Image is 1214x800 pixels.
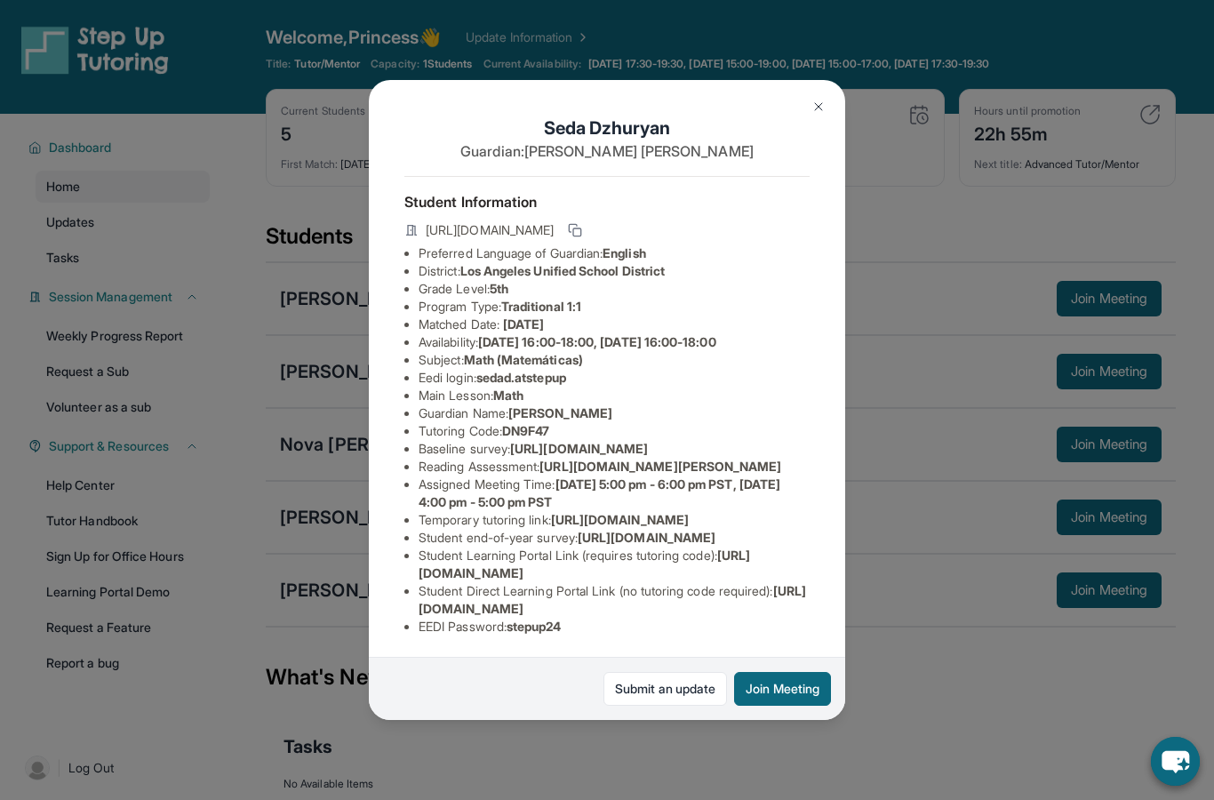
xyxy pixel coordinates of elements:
[493,388,523,403] span: Math
[551,512,689,527] span: [URL][DOMAIN_NAME]
[419,422,810,440] li: Tutoring Code :
[419,404,810,422] li: Guardian Name :
[507,619,562,634] span: stepup24
[404,116,810,140] h1: Seda Dzhuryan
[419,547,810,582] li: Student Learning Portal Link (requires tutoring code) :
[419,369,810,387] li: Eedi login :
[476,370,566,385] span: sedad.atstepup
[419,529,810,547] li: Student end-of-year survey :
[503,316,544,332] span: [DATE]
[419,298,810,316] li: Program Type:
[419,618,810,636] li: EEDI Password :
[404,191,810,212] h4: Student Information
[501,299,581,314] span: Traditional 1:1
[404,140,810,162] p: Guardian: [PERSON_NAME] [PERSON_NAME]
[419,440,810,458] li: Baseline survey :
[510,441,648,456] span: [URL][DOMAIN_NAME]
[1151,737,1200,786] button: chat-button
[564,220,586,241] button: Copy link
[539,459,781,474] span: [URL][DOMAIN_NAME][PERSON_NAME]
[419,316,810,333] li: Matched Date:
[508,405,612,420] span: [PERSON_NAME]
[502,423,549,438] span: DN9F47
[490,281,508,296] span: 5th
[419,387,810,404] li: Main Lesson :
[464,352,583,367] span: Math (Matemáticas)
[419,262,810,280] li: District:
[419,333,810,351] li: Availability:
[419,244,810,262] li: Preferred Language of Guardian:
[419,476,780,509] span: [DATE] 5:00 pm - 6:00 pm PST, [DATE] 4:00 pm - 5:00 pm PST
[419,280,810,298] li: Grade Level:
[603,245,646,260] span: English
[478,334,716,349] span: [DATE] 16:00-18:00, [DATE] 16:00-18:00
[460,263,665,278] span: Los Angeles Unified School District
[419,351,810,369] li: Subject :
[578,530,715,545] span: [URL][DOMAIN_NAME]
[426,221,554,239] span: [URL][DOMAIN_NAME]
[419,511,810,529] li: Temporary tutoring link :
[811,100,826,114] img: Close Icon
[603,672,727,706] a: Submit an update
[419,476,810,511] li: Assigned Meeting Time :
[419,582,810,618] li: Student Direct Learning Portal Link (no tutoring code required) :
[419,458,810,476] li: Reading Assessment :
[734,672,831,706] button: Join Meeting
